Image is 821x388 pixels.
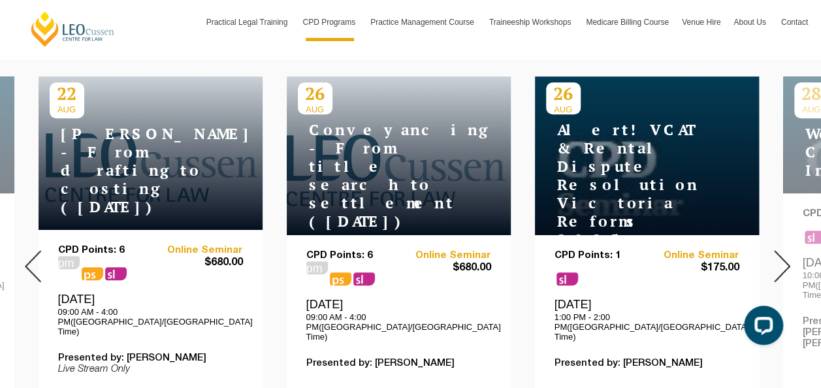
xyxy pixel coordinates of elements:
a: Practice Management Course [364,3,483,41]
h4: Conveyancing - From title search to settlement ([DATE]) [298,121,461,231]
div: [DATE] [306,297,491,342]
a: CPD Programs [296,3,364,41]
a: Traineeship Workshops [483,3,579,41]
p: CPD Points: 1 [555,250,647,261]
p: 26 [298,82,332,105]
a: Practical Legal Training [200,3,297,41]
span: AUG [50,105,84,114]
p: 22 [50,82,84,105]
p: Presented by: [PERSON_NAME] [58,353,243,364]
span: ps [82,267,103,280]
div: [DATE] [58,292,243,336]
a: About Us [727,3,774,41]
a: Online Seminar [150,245,243,256]
a: Medicare Billing Course [579,3,675,41]
h4: Alert! VCAT & Rental Dispute Resolution Victoria Reforms 2025 [546,121,709,249]
a: [PERSON_NAME] Centre for Law [29,10,116,48]
p: 09:00 AM - 4:00 PM([GEOGRAPHIC_DATA]/[GEOGRAPHIC_DATA] Time) [306,312,491,342]
iframe: LiveChat chat widget [733,300,788,355]
span: sl [353,272,375,285]
p: CPD Points: 6 [58,245,151,256]
p: Presented by: [PERSON_NAME] [306,358,491,369]
span: sl [556,272,578,285]
p: CPD Points: 6 [306,250,399,261]
span: pm [306,261,328,274]
p: 1:00 PM - 2:00 PM([GEOGRAPHIC_DATA]/[GEOGRAPHIC_DATA] Time) [555,312,739,342]
p: Presented by: [PERSON_NAME] [555,358,739,369]
a: Contact [775,3,814,41]
span: $175.00 [647,261,739,275]
a: Online Seminar [647,250,739,261]
span: AUG [546,105,581,114]
span: AUG [298,105,332,114]
span: sl [105,267,127,280]
a: Online Seminar [398,250,491,261]
p: 26 [546,82,581,105]
p: Live Stream Only [58,364,243,375]
a: Venue Hire [675,3,727,41]
img: Next [774,250,790,282]
div: [DATE] [555,297,739,342]
p: 09:00 AM - 4:00 PM([GEOGRAPHIC_DATA]/[GEOGRAPHIC_DATA] Time) [58,307,243,336]
span: $680.00 [398,261,491,275]
span: pm [58,256,80,269]
span: $680.00 [150,256,243,270]
span: ps [330,272,351,285]
img: Prev [25,250,41,282]
h4: [PERSON_NAME] - From drafting to costing ([DATE]) [50,125,213,216]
